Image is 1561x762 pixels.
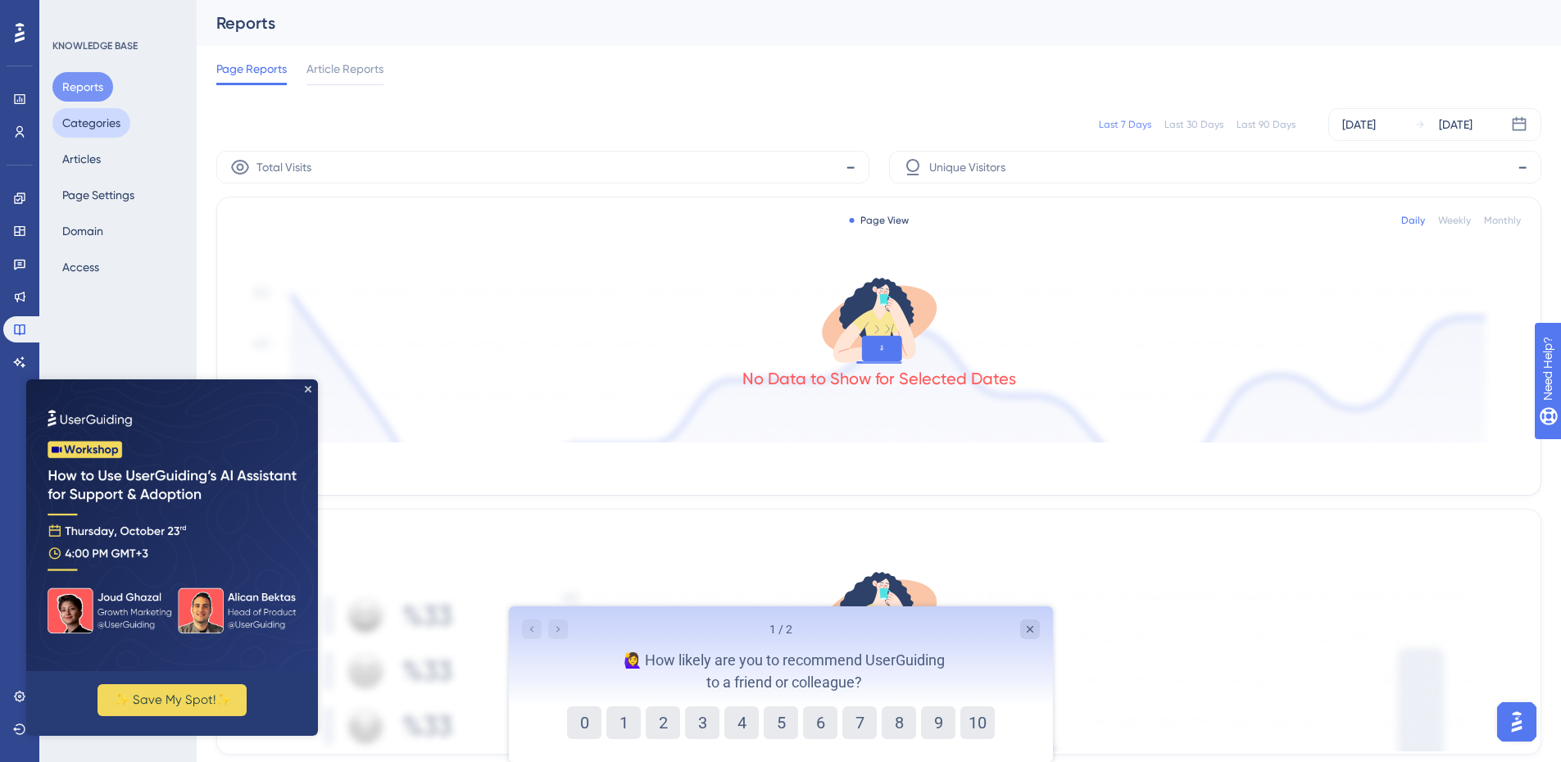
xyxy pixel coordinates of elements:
button: Access [52,252,109,282]
button: Page Settings [52,180,144,210]
span: Need Help? [39,4,102,24]
span: Total Visits [256,157,311,177]
span: - [846,154,855,180]
span: Unique Visitors [929,157,1005,177]
div: KNOWLEDGE BASE [52,39,138,52]
button: Articles [52,144,111,174]
div: [DATE] [1439,115,1473,134]
div: Weekly [1438,214,1471,227]
button: Domain [52,216,113,246]
div: Monthly [1484,214,1521,227]
div: Reactions [237,523,1521,542]
div: Close Preview [279,7,285,13]
div: Last 7 Days [1099,118,1151,131]
span: Page Reports [216,59,287,79]
span: - [1518,154,1527,180]
div: Daily [1401,214,1425,227]
button: ✨ Save My Spot!✨ [71,305,220,337]
button: Reports [52,72,113,102]
div: Last 30 Days [1164,118,1223,131]
iframe: UserGuiding Survey [509,606,1053,762]
span: Article Reports [306,59,383,79]
div: Reports [216,11,1500,34]
iframe: UserGuiding AI Assistant Launcher [1492,697,1541,746]
button: Categories [52,108,130,138]
div: Last 90 Days [1237,118,1296,131]
div: [DATE] [1342,115,1376,134]
div: Page View [849,214,909,227]
div: No Data to Show for Selected Dates [742,367,1016,390]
